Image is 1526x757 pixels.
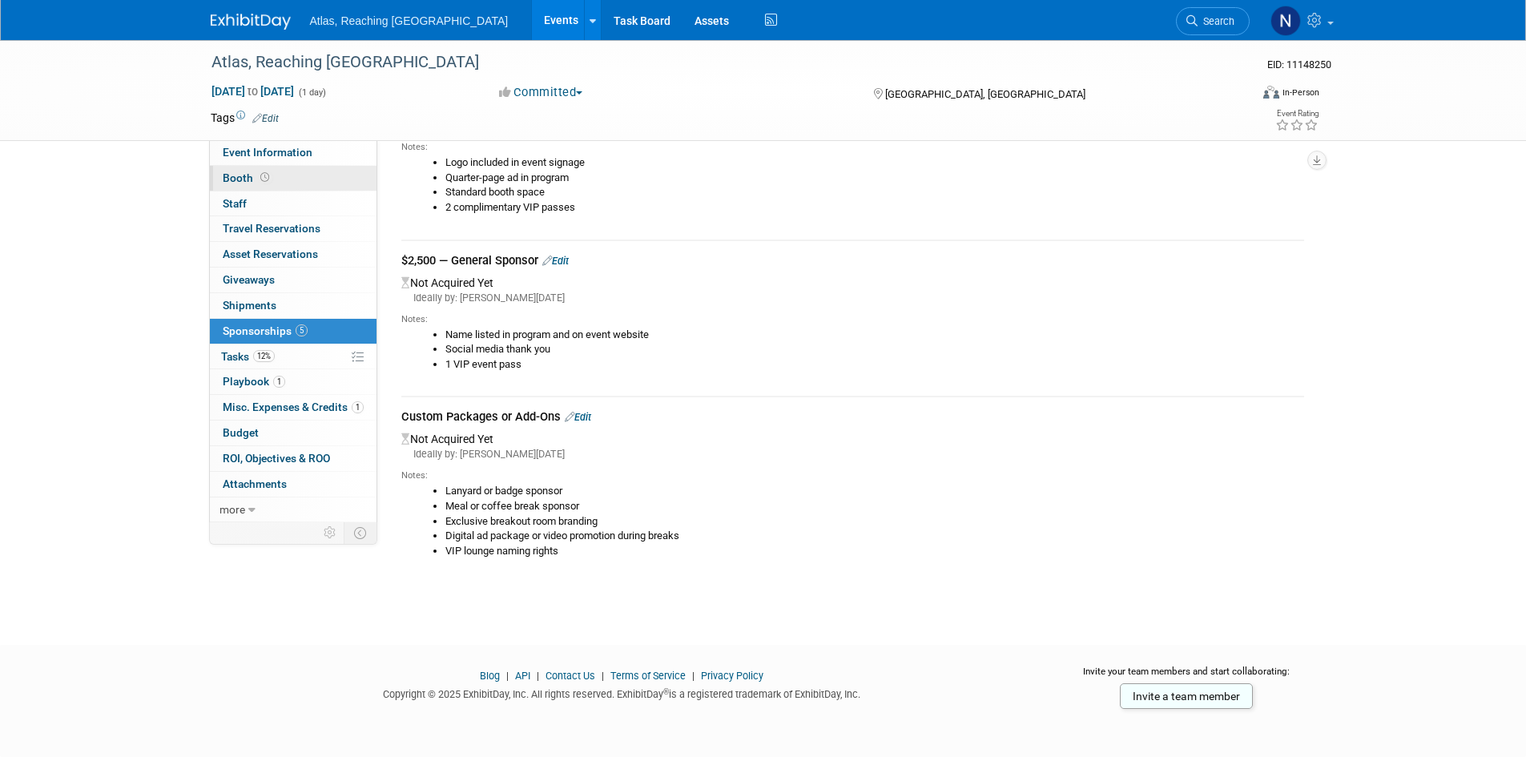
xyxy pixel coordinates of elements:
span: Atlas, Reaching [GEOGRAPHIC_DATA] [310,14,509,27]
span: | [533,670,543,682]
div: Notes: [401,469,1304,482]
span: ROI, Objectives & ROO [223,452,330,465]
span: Asset Reservations [223,248,318,260]
div: Notes: [401,141,1304,154]
a: API [515,670,530,682]
a: Booth [210,166,376,191]
span: 1 [352,401,364,413]
a: Search [1176,7,1250,35]
img: Format-Inperson.png [1263,86,1279,99]
div: Not Acquired Yet [401,429,1304,571]
td: Tags [211,110,279,126]
img: ExhibitDay [211,14,291,30]
button: Committed [493,84,589,101]
span: Budget [223,426,259,439]
a: Travel Reservations [210,216,376,241]
a: Contact Us [546,670,595,682]
span: more [219,503,245,516]
div: Ideally by: [PERSON_NAME][DATE] [401,447,1304,461]
a: Invite a team member [1120,683,1253,709]
span: 12% [253,350,275,362]
div: Not Acquired Yet [401,272,1304,385]
span: Travel Reservations [223,222,320,235]
a: Staff [210,191,376,216]
a: Privacy Policy [701,670,763,682]
li: Quarter-page ad in program [445,171,1304,186]
span: (1 day) [297,87,326,98]
div: Not Acquired Yet [401,100,1304,228]
li: Digital ad package or video promotion during breaks [445,529,1304,544]
span: Giveaways [223,273,275,286]
span: Shipments [223,299,276,312]
span: | [598,670,608,682]
div: Copyright © 2025 ExhibitDay, Inc. All rights reserved. ExhibitDay is a registered trademark of Ex... [211,683,1034,702]
span: Booth not reserved yet [257,171,272,183]
li: Logo included in event signage [445,155,1304,171]
span: Sponsorships [223,324,308,337]
span: Booth [223,171,272,184]
a: Misc. Expenses & Credits1 [210,395,376,420]
a: Event Information [210,140,376,165]
a: Sponsorships5 [210,319,376,344]
a: more [210,497,376,522]
span: Playbook [223,375,285,388]
a: Edit [252,113,279,124]
span: Tasks [221,350,275,363]
a: Attachments [210,472,376,497]
span: 1 [273,376,285,388]
sup: ® [663,687,669,696]
span: Staff [223,197,247,210]
span: | [502,670,513,682]
li: Name listed in program and on event website [445,328,1304,343]
a: Playbook1 [210,369,376,394]
td: Personalize Event Tab Strip [316,522,344,543]
li: VIP lounge naming rights [445,544,1304,559]
span: [GEOGRAPHIC_DATA], [GEOGRAPHIC_DATA] [885,88,1085,100]
a: Terms of Service [610,670,686,682]
span: Misc. Expenses & Credits [223,401,364,413]
li: Social media thank you [445,342,1304,357]
li: Meal or coffee break sponsor [445,499,1304,514]
li: Standard booth space [445,185,1304,200]
span: to [245,85,260,98]
a: Edit [542,255,569,267]
a: Tasks12% [210,344,376,369]
span: 5 [296,324,308,336]
img: Nxtvisor Events [1270,6,1301,36]
a: Budget [210,421,376,445]
div: Notes: [401,313,1304,326]
span: Search [1198,15,1234,27]
div: $2,500 — General Sponsor [401,252,1304,272]
a: Edit [565,411,591,423]
div: Ideally by: [PERSON_NAME][DATE] [401,291,1304,305]
div: Invite your team members and start collaborating: [1057,665,1316,689]
div: Event Format [1155,83,1320,107]
span: Event Information [223,146,312,159]
span: [DATE] [DATE] [211,84,295,99]
div: In-Person [1282,87,1319,99]
a: Asset Reservations [210,242,376,267]
span: Attachments [223,477,287,490]
li: 1 VIP event pass [445,357,1304,372]
li: Lanyard or badge sponsor [445,484,1304,499]
a: ROI, Objectives & ROO [210,446,376,471]
div: Event Rating [1275,110,1319,118]
a: Giveaways [210,268,376,292]
li: Exclusive breakout room branding [445,514,1304,529]
span: Event ID: 11148250 [1267,58,1331,70]
div: Atlas, Reaching [GEOGRAPHIC_DATA] [206,48,1226,77]
li: 2 complimentary VIP passes [445,200,1304,215]
td: Toggle Event Tabs [344,522,376,543]
a: Shipments [210,293,376,318]
div: Custom Packages or Add-Ons [401,409,1304,429]
a: Blog [480,670,500,682]
span: | [688,670,699,682]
